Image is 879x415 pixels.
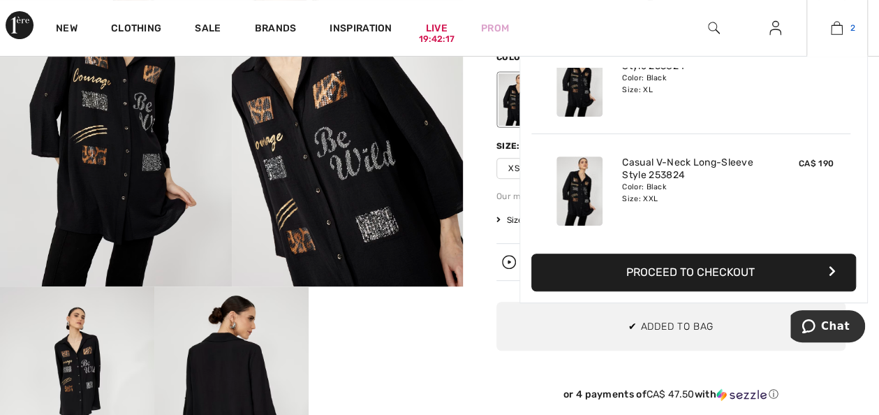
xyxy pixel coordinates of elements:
span: ✔ Added to Bag [628,319,714,333]
a: 2 [807,20,867,36]
button: Proceed to Checkout [531,254,856,291]
div: or 4 payments ofCA$ 47.50withSezzle Click to learn more about Sezzle [496,388,845,406]
img: Sezzle [716,388,767,401]
div: Black [498,73,535,126]
img: Casual V-Neck Long-Sleeve Style 253824 [556,156,603,226]
span: Color: [496,52,529,62]
div: Our model is 5'9"/175 cm and wears a size 6. [496,190,845,203]
img: My Info [769,20,781,36]
span: XS [496,158,531,179]
div: or 4 payments of with [496,388,845,401]
img: Casual V-Neck Long-Sleeve Style 253824 [556,48,603,117]
span: Size Guide [496,214,549,226]
div: Color: Black Size: XL [622,73,760,95]
a: Sale [195,22,221,37]
div: Color: Black Size: XXL [622,182,760,204]
img: My Bag [831,20,843,36]
span: 2 [850,22,855,34]
a: Prom [481,21,509,36]
img: Watch the replay [502,255,516,269]
div: 19:42:17 [419,33,455,46]
iframe: Opens a widget where you can chat to one of our agents [790,310,865,345]
a: Live19:42:17 [426,21,448,36]
a: Sign In [758,20,792,37]
a: Clothing [111,22,161,37]
div: Size: [496,140,523,152]
button: ✔ Added to Bag [496,302,845,351]
img: search the website [708,20,720,36]
span: CA$ 47.50 [647,388,695,400]
a: New [56,22,77,37]
span: CA$ 190 [799,159,834,168]
video: Your browser does not support the video tag. [309,286,463,364]
img: 1ère Avenue [6,11,34,39]
a: Brands [255,22,297,37]
a: Casual V-Neck Long-Sleeve Style 253824 [622,156,760,182]
span: Inspiration [330,22,392,37]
